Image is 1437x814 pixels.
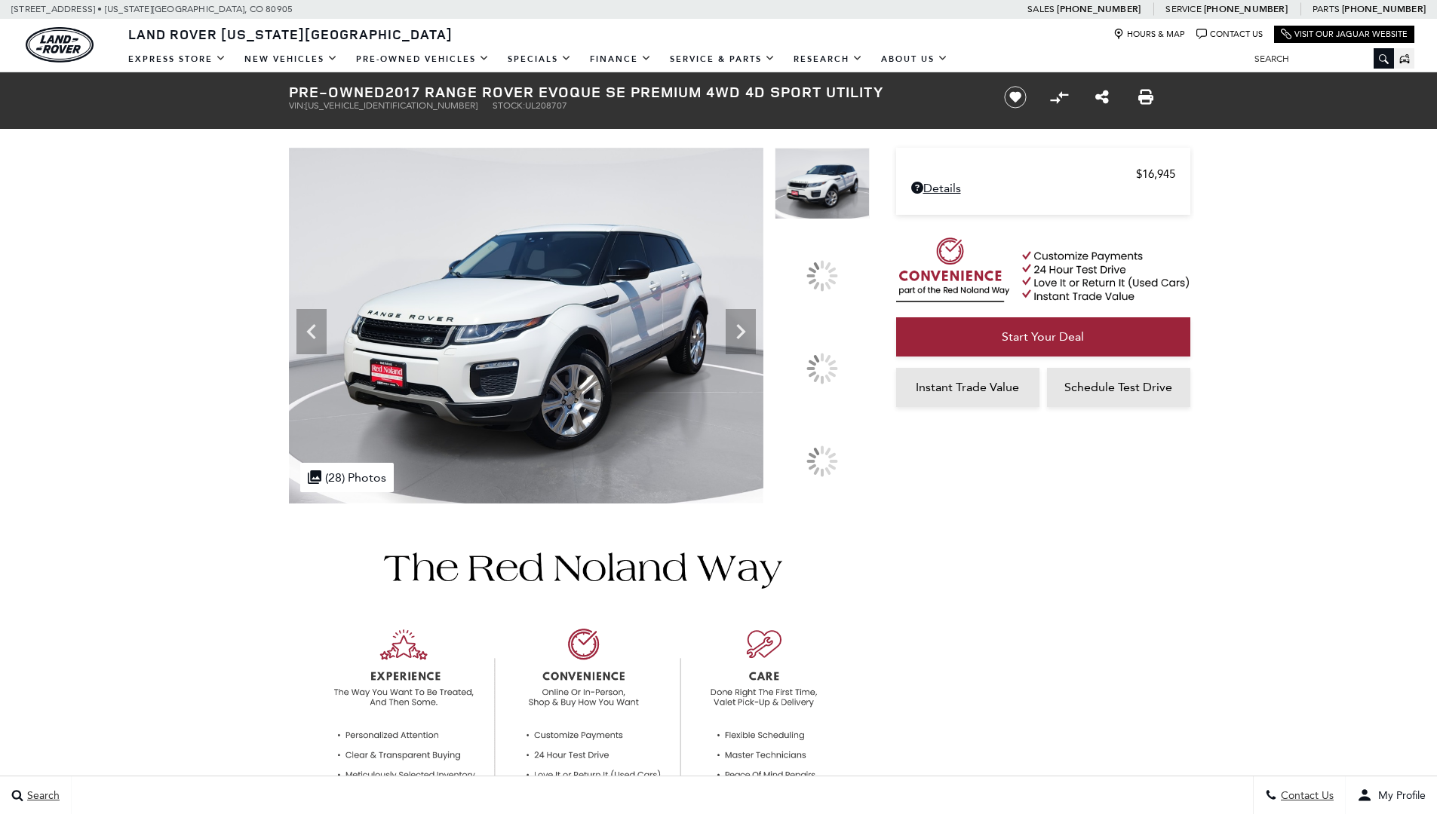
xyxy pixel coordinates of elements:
a: Print this Pre-Owned 2017 Range Rover Evoque SE Premium 4WD 4D Sport Utility [1138,88,1153,106]
nav: Main Navigation [119,46,957,72]
span: Sales [1027,4,1055,14]
span: VIN: [289,100,306,111]
span: [US_VEHICLE_IDENTIFICATION_NUMBER] [306,100,477,111]
input: Search [1243,50,1394,68]
a: Finance [581,46,661,72]
a: Instant Trade Value [896,368,1039,407]
span: Parts [1313,4,1340,14]
button: Compare vehicle [1048,86,1070,109]
a: Details [911,181,1175,195]
span: Search [23,789,60,802]
strong: Pre-Owned [289,81,385,102]
span: Service [1165,4,1201,14]
a: [PHONE_NUMBER] [1204,3,1288,15]
a: [STREET_ADDRESS] • [US_STATE][GEOGRAPHIC_DATA], CO 80905 [11,4,293,14]
a: About Us [872,46,957,72]
span: Start Your Deal [1002,329,1084,344]
span: $16,945 [1136,167,1175,181]
button: user-profile-menu [1346,776,1437,814]
a: Research [785,46,872,72]
h1: 2017 Range Rover Evoque SE Premium 4WD 4D Sport Utility [289,84,979,100]
span: Contact Us [1277,789,1334,802]
span: UL208707 [525,100,567,111]
a: Land Rover [US_STATE][GEOGRAPHIC_DATA] [119,25,462,43]
div: (28) Photos [300,463,394,492]
span: My Profile [1372,789,1426,802]
span: Stock: [493,100,525,111]
a: [PHONE_NUMBER] [1342,3,1426,15]
img: Used 2017 White Land Rover SE Premium image 1 [775,148,870,219]
a: Schedule Test Drive [1047,368,1190,407]
a: [PHONE_NUMBER] [1057,3,1141,15]
a: Service & Parts [661,46,785,72]
button: Save vehicle [999,85,1032,109]
a: Pre-Owned Vehicles [347,46,499,72]
a: EXPRESS STORE [119,46,235,72]
a: Hours & Map [1113,29,1185,40]
span: Instant Trade Value [916,380,1019,394]
a: Start Your Deal [896,317,1190,357]
img: Used 2017 White Land Rover SE Premium image 1 [289,148,763,503]
a: Visit Our Jaguar Website [1281,29,1408,40]
a: Specials [499,46,581,72]
img: Land Rover [26,27,94,63]
span: Land Rover [US_STATE][GEOGRAPHIC_DATA] [128,25,453,43]
a: land-rover [26,27,94,63]
a: $16,945 [911,167,1175,181]
a: New Vehicles [235,46,347,72]
span: Schedule Test Drive [1064,380,1172,394]
a: Share this Pre-Owned 2017 Range Rover Evoque SE Premium 4WD 4D Sport Utility [1095,88,1109,106]
a: Contact Us [1196,29,1263,40]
